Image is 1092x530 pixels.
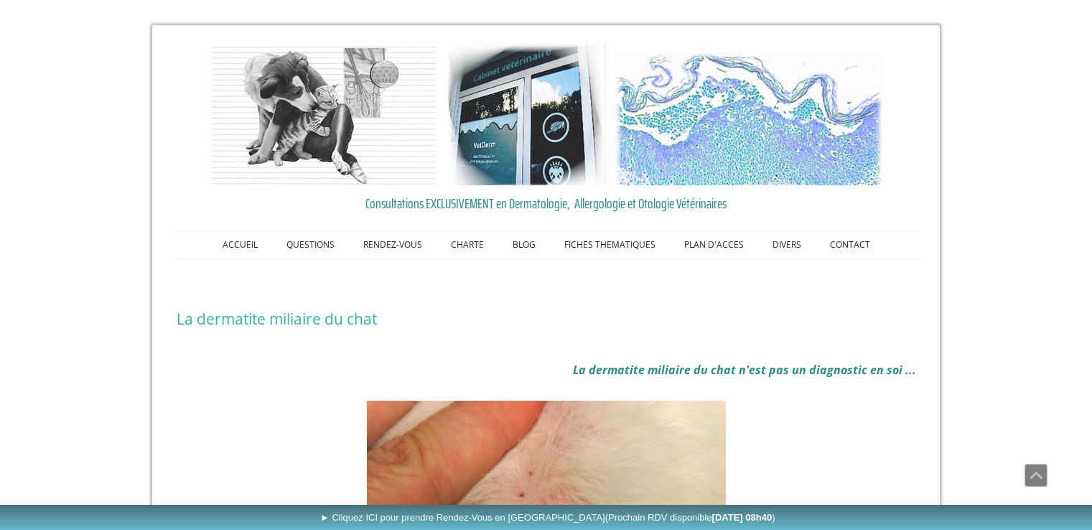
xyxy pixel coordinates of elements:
[208,231,272,259] a: ACCUEIL
[605,512,775,523] span: (Prochain RDV disponible )
[177,310,916,328] h1: La dermatite miliaire du chat
[349,231,437,259] a: RENDEZ-VOUS
[498,231,550,259] a: BLOG
[758,231,816,259] a: DIVERS
[670,231,758,259] a: PLAN D'ACCES
[1025,465,1047,486] span: Défiler vers le haut
[550,231,670,259] a: FICHES THEMATIQUES
[437,231,498,259] a: CHARTE
[177,192,916,214] a: Consultations EXCLUSIVEMENT en Dermatologie, Allergologie et Otologie Vétérinaires
[816,231,885,259] a: CONTACT
[712,512,773,523] b: [DATE] 08h40
[320,512,775,523] span: ► Cliquez ICI pour prendre Rendez-Vous en [GEOGRAPHIC_DATA]
[1025,464,1047,487] a: Défiler vers le haut
[272,231,349,259] a: QUESTIONS
[573,362,916,378] b: La dermatite miliaire du chat n'est pas un diagnostic en soi ...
